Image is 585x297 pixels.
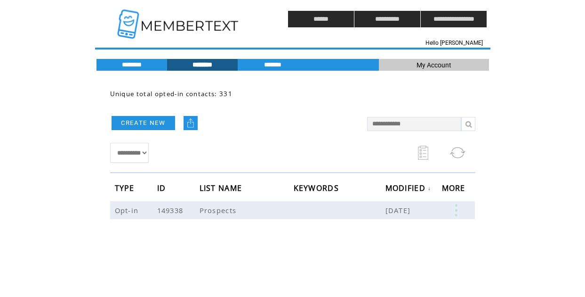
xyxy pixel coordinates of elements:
a: MODIFIED↓ [385,185,432,191]
span: [DATE] [385,206,413,215]
span: LIST NAME [200,181,245,198]
span: My Account [417,61,451,69]
span: 149338 [157,206,186,215]
span: MORE [442,181,468,198]
span: TYPE [115,181,137,198]
a: ID [157,185,168,190]
a: CREATE NEW [112,116,175,130]
span: MODIFIED [385,181,428,198]
a: KEYWORDS [294,185,342,190]
span: Unique total opted-in contacts: 331 [110,90,233,98]
span: Hello [PERSON_NAME] [425,40,483,46]
span: Opt-in [115,206,141,215]
a: TYPE [115,185,137,190]
span: ID [157,181,168,198]
span: KEYWORDS [294,181,342,198]
span: Prospects [200,206,239,215]
img: upload.png [186,118,195,128]
a: LIST NAME [200,185,245,190]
